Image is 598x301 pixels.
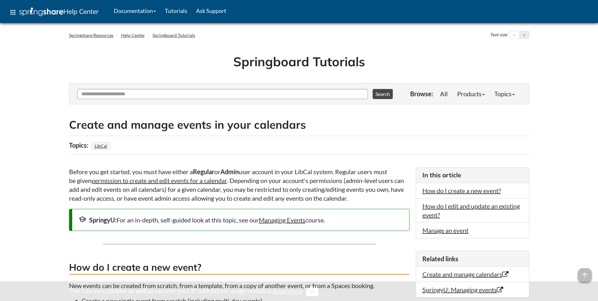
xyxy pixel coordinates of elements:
[153,32,195,38] a: Springboard Tutorials
[510,31,519,39] button: Decrease text size
[489,31,509,39] div: Text size:
[578,269,592,276] a: arrow_upward
[9,9,17,16] span: apps
[78,215,403,224] div: For an in-depth, self-guided look at this topic, see our course.
[373,89,393,99] button: Search
[69,139,90,151] div: Topics:
[78,215,86,223] span: school
[578,268,592,282] span: arrow_upward
[91,177,227,184] a: permission to create and edit events for a calendar
[220,168,239,175] strong: Admin
[410,89,433,98] p: Browse:
[94,141,108,150] a: LibCal
[121,32,145,38] a: Help Center
[160,3,192,19] a: Tutorials
[422,202,520,219] a: How do I edit and update an existing event?
[422,286,503,293] a: SpringyU: Managing events
[69,167,409,203] p: Before you get started, you must have either a or user account in your LibCal system. Regular use...
[490,87,520,100] a: Topics
[109,3,160,19] a: Documentation
[422,187,501,194] a: How do I create a new event?
[192,3,231,19] a: Ask Support
[422,255,458,263] span: Related links
[422,270,508,278] a: Create and manage calendars
[19,8,63,16] img: Springshare
[435,87,452,100] a: All
[193,168,214,175] strong: Regular
[63,7,99,15] span: Help Center
[89,216,117,224] strong: SpringyU:
[69,261,409,275] h3: How do I create a new event?
[69,281,409,290] p: New events can be created from scratch, from a template, from a copy of another event, or from a ...
[259,216,305,224] a: Managing Events
[422,227,468,234] a: Manage an event
[5,3,103,22] a: apps Help Center
[69,32,113,38] a: Springshare Resources
[520,31,529,39] button: Increase text size
[452,87,490,100] a: Products
[422,171,523,180] h3: In this article
[63,286,536,296] div: This site uses cookies as well as records your IP address for usage statistics.
[74,53,525,70] h1: Springboard Tutorials
[69,117,529,133] h2: Create and manage events in your calendars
